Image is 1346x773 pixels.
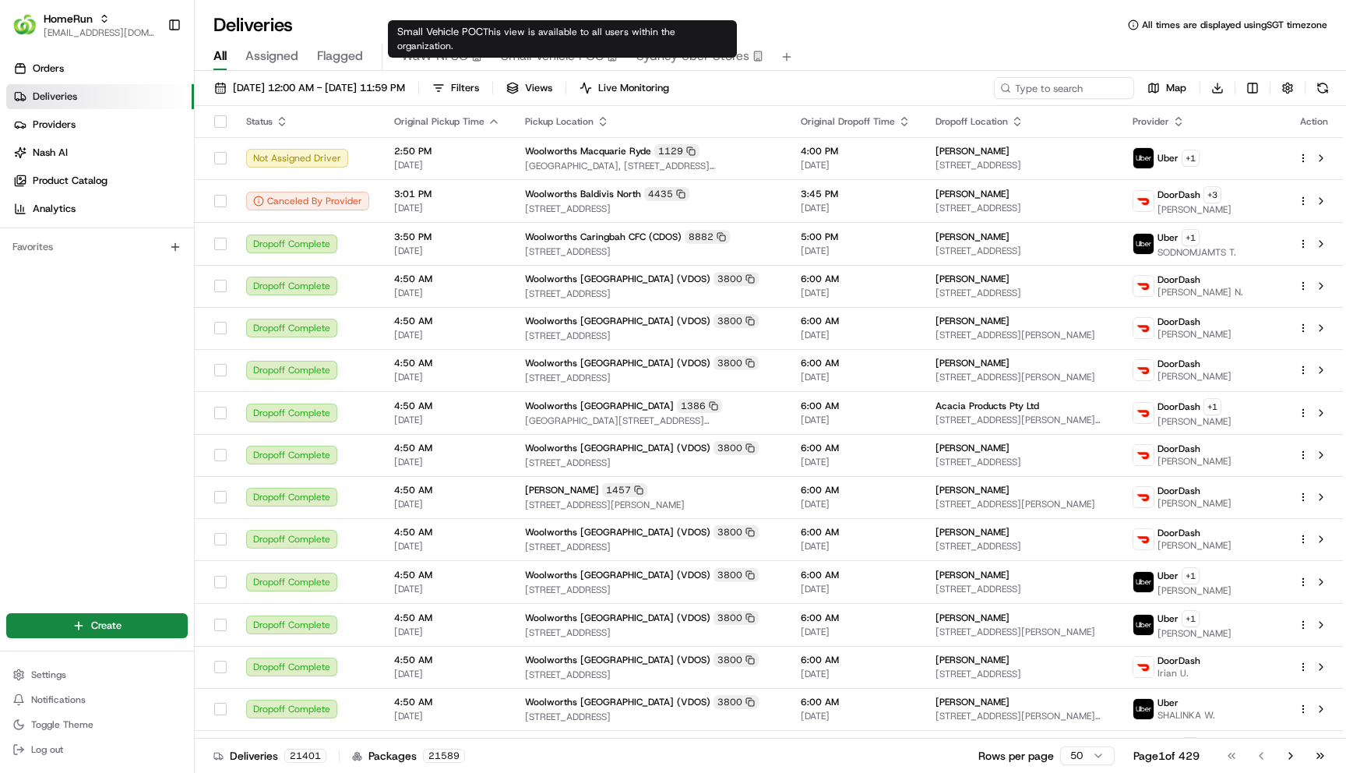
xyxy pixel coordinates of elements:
a: Nash AI [6,140,194,165]
div: 3800 [714,611,759,625]
span: DoorDash [1157,189,1200,201]
span: [STREET_ADDRESS] [936,583,1108,595]
div: 3800 [714,272,759,286]
span: Acacia Products Pty Ltd [936,400,1039,412]
span: 6:00 AM [801,315,911,327]
span: Woolworths [GEOGRAPHIC_DATA] (VDOS) [525,357,710,369]
a: Providers [6,112,194,137]
span: [DATE] [394,287,500,299]
span: 4:50 AM [394,696,500,708]
span: 2:50 PM [394,145,500,157]
span: [STREET_ADDRESS] [936,456,1108,468]
button: Filters [425,77,486,99]
span: [PERSON_NAME] [936,526,1010,538]
span: 6:00 AM [801,612,911,624]
div: 3800 [714,695,759,709]
img: uber-new-logo.jpeg [1133,699,1154,719]
button: +3 [1203,186,1221,203]
span: API Documentation [147,226,250,242]
span: [PERSON_NAME] [1157,497,1231,510]
span: [PERSON_NAME] N. [1157,286,1243,298]
span: [STREET_ADDRESS] [936,245,1108,257]
span: [DATE] [394,626,500,638]
div: 21401 [284,749,326,763]
div: 📗 [16,228,28,240]
span: Log out [31,743,63,756]
span: [DATE] [394,456,500,468]
a: 📗Knowledge Base [9,220,125,248]
span: Uber [1157,231,1179,244]
span: Provider [1133,115,1169,128]
img: doordash_logo_v2.png [1133,529,1154,549]
span: [PERSON_NAME] [1157,627,1231,640]
a: Product Catalog [6,168,194,193]
button: Refresh [1312,77,1334,99]
span: [STREET_ADDRESS][PERSON_NAME][PERSON_NAME] [936,414,1108,426]
span: DoorDash [1157,358,1200,370]
span: [DATE] [394,668,500,680]
span: Map [1166,81,1186,95]
a: 💻API Documentation [125,220,256,248]
span: 3:50 PM [394,231,500,243]
span: 5:00 PM [801,231,911,243]
div: 1457 [602,483,647,497]
span: Woolworths [GEOGRAPHIC_DATA] (VDOS) [525,696,710,708]
span: Providers [33,118,76,132]
span: 6:00 AM [801,696,911,708]
span: 4:50 AM [394,484,500,496]
span: [STREET_ADDRESS] [525,372,776,384]
span: Woolworths Caringbah CFC (CDOS) [525,231,682,243]
span: Toggle Theme [31,718,93,731]
span: [STREET_ADDRESS] [525,584,776,596]
span: [STREET_ADDRESS][PERSON_NAME] [936,498,1108,510]
span: Analytics [33,202,76,216]
span: 4:50 AM [394,654,500,666]
span: Pickup Location [525,115,594,128]
span: DoorDash [1157,274,1200,286]
button: Live Monitoring [573,77,676,99]
button: HomeRun [44,11,93,26]
button: Views [499,77,559,99]
span: [STREET_ADDRESS] [936,287,1108,299]
img: Nash [16,16,47,47]
span: Original Dropoff Time [801,115,895,128]
span: [DATE] [394,540,500,552]
span: Woolworths [GEOGRAPHIC_DATA] (VDOS) [525,569,710,581]
span: Woolworths [GEOGRAPHIC_DATA] (VDOS) [525,612,710,624]
span: [DATE] [394,202,500,214]
span: [DATE] [394,583,500,595]
span: Uber [1157,697,1179,709]
span: 6:00 AM [801,273,911,285]
span: Views [525,81,552,95]
span: [DATE] [394,498,500,510]
span: [PERSON_NAME] [1157,203,1231,216]
button: Map [1140,77,1193,99]
div: 1129 [654,144,699,158]
span: [STREET_ADDRESS] [525,288,776,300]
button: Start new chat [265,154,284,172]
span: [DATE] [394,414,500,426]
div: 8882 [685,230,730,244]
span: 4:00 PM [801,145,911,157]
span: Woolworths Macquarie Ryde [525,145,651,157]
span: Notifications [31,694,86,706]
button: +1 [1182,150,1200,167]
span: Nash AI [33,146,68,160]
span: [STREET_ADDRESS] [525,669,776,681]
div: Action [1298,115,1330,128]
span: [GEOGRAPHIC_DATA][STREET_ADDRESS][GEOGRAPHIC_DATA] [525,415,776,427]
span: [STREET_ADDRESS][PERSON_NAME] [936,626,1108,638]
h1: Deliveries [213,12,293,37]
button: +1 [1203,398,1221,415]
span: [STREET_ADDRESS] [525,627,776,639]
input: Type to search [994,77,1134,99]
button: Notifications [6,689,188,711]
span: [DATE] [801,498,911,510]
span: DoorDash [1157,316,1200,328]
span: Irian U. [1157,667,1200,679]
div: Page 1 of 429 [1133,748,1200,764]
span: [PERSON_NAME] [1157,584,1231,597]
button: Create [6,613,188,638]
span: [DATE] [801,668,911,680]
span: [DATE] [801,329,911,341]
